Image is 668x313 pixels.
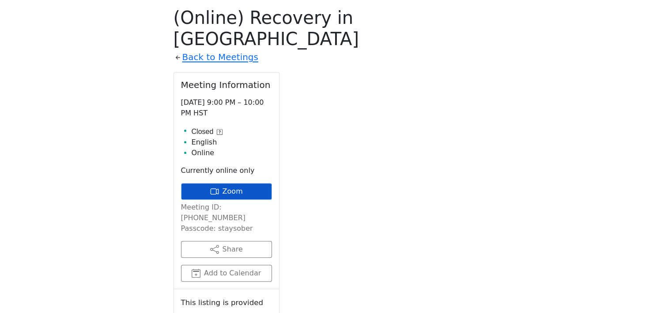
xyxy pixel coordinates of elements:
[181,202,272,234] p: Meeting ID: [PHONE_NUMBER] Passcode: staysober
[192,126,214,137] span: Closed
[192,126,223,137] button: Closed
[181,80,272,90] h2: Meeting Information
[174,7,495,50] h1: (Online) Recovery in [GEOGRAPHIC_DATA]
[192,137,272,148] li: English
[181,265,272,282] button: Add to Calendar
[181,97,272,118] p: [DATE] 9:00 PM – 10:00 PM HST
[181,165,272,176] p: Currently online only
[181,183,272,200] a: Zoom
[181,241,272,258] button: Share
[192,148,272,158] li: Online
[182,50,258,65] a: Back to Meetings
